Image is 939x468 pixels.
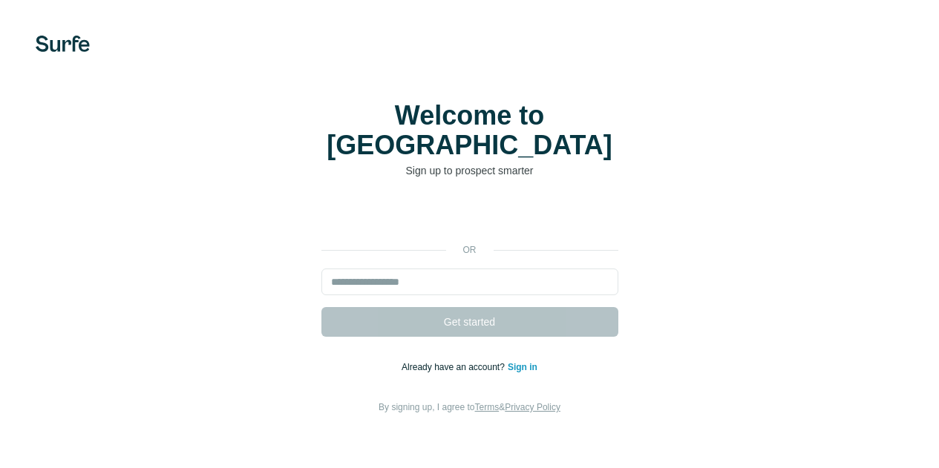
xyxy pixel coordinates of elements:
[475,402,500,412] a: Terms
[402,362,508,372] span: Already have an account?
[505,402,560,412] a: Privacy Policy
[36,36,90,52] img: Surfe's logo
[508,362,537,372] a: Sign in
[314,200,626,233] iframe: Sign in with Google Button
[446,243,494,257] p: or
[379,402,560,412] span: By signing up, I agree to &
[321,163,618,178] p: Sign up to prospect smarter
[321,101,618,160] h1: Welcome to [GEOGRAPHIC_DATA]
